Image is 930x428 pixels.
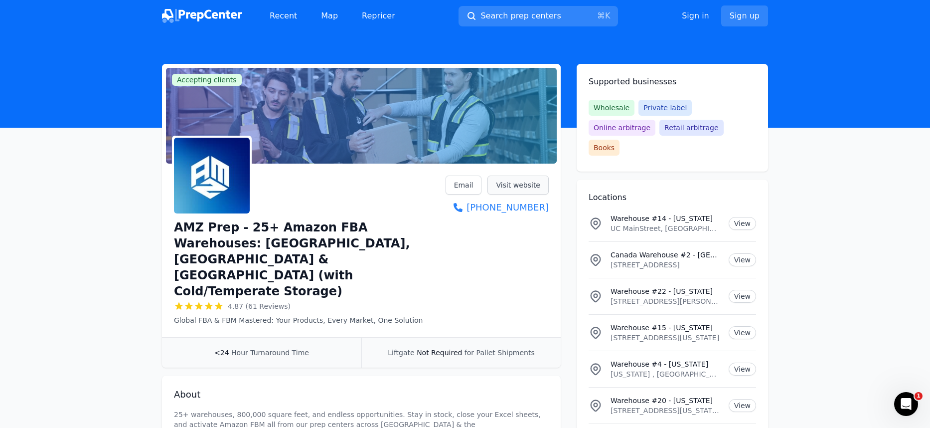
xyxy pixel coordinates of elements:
span: Wholesale [589,100,634,116]
a: Recent [262,6,305,26]
p: UC MainStreet, [GEOGRAPHIC_DATA], [GEOGRAPHIC_DATA], [US_STATE][GEOGRAPHIC_DATA], [GEOGRAPHIC_DATA] [611,223,721,233]
span: Books [589,140,620,156]
p: Warehouse #4 - [US_STATE] [611,359,721,369]
span: Retail arbitrage [659,120,723,136]
a: Sign in [682,10,709,22]
a: View [729,290,756,303]
a: Map [313,6,346,26]
a: [PHONE_NUMBER] [446,201,549,214]
img: PrepCenter [162,9,242,23]
a: Sign up [721,5,768,26]
span: Online arbitrage [589,120,655,136]
span: Accepting clients [172,74,242,86]
h2: About [174,388,549,402]
span: Liftgate [388,349,414,357]
button: Search prep centers⌘K [459,6,618,26]
iframe: Intercom live chat [894,392,918,416]
span: Private label [638,100,692,116]
p: [STREET_ADDRESS][US_STATE][US_STATE] [611,406,721,416]
p: Warehouse #20 - [US_STATE] [611,396,721,406]
a: View [729,253,756,266]
a: View [729,363,756,376]
p: Warehouse #22 - [US_STATE] [611,286,721,296]
span: Search prep centers [480,10,561,22]
a: View [729,326,756,339]
p: Global FBA & FBM Mastered: Your Products, Every Market, One Solution [174,315,446,325]
h2: Supported businesses [589,76,756,88]
a: Email [446,176,482,195]
p: Warehouse #14 - [US_STATE] [611,214,721,223]
p: [US_STATE] , [GEOGRAPHIC_DATA] [611,369,721,379]
p: Warehouse #15 - [US_STATE] [611,323,721,333]
p: Canada Warehouse #2 - [GEOGRAPHIC_DATA] [611,250,721,260]
span: 4.87 (61 Reviews) [228,301,291,311]
span: <24 [214,349,229,357]
h1: AMZ Prep - 25+ Amazon FBA Warehouses: [GEOGRAPHIC_DATA], [GEOGRAPHIC_DATA] & [GEOGRAPHIC_DATA] (w... [174,219,446,299]
p: [STREET_ADDRESS] [611,260,721,270]
a: View [729,217,756,230]
a: Visit website [487,176,549,195]
a: View [729,399,756,412]
span: Hour Turnaround Time [231,349,309,357]
kbd: ⌘ [597,11,605,20]
kbd: K [605,11,611,20]
span: for Pallet Shipments [465,349,535,357]
img: AMZ Prep - 25+ Amazon FBA Warehouses: US, Canada & UK (with Cold/Temperate Storage) [174,138,250,214]
a: Repricer [354,6,403,26]
h2: Locations [589,192,756,204]
span: 1 [915,392,923,400]
p: [STREET_ADDRESS][US_STATE] [611,333,721,343]
p: [STREET_ADDRESS][PERSON_NAME][US_STATE] [611,296,721,306]
span: Not Required [417,349,462,357]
